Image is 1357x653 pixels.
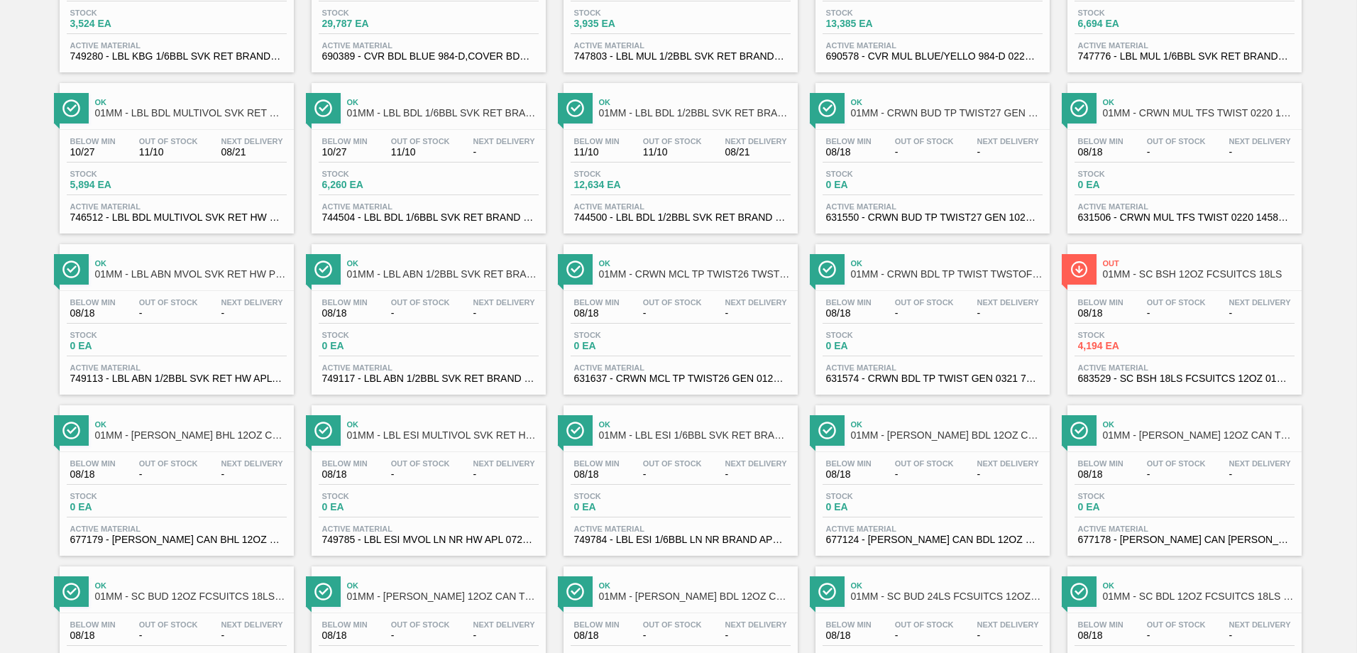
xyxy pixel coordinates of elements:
[322,620,368,629] span: Below Min
[826,534,1039,545] span: 677124 - CARR CAN BDL 12OZ SUMMER CAN PK 12/12 CA
[574,363,787,372] span: Active Material
[139,620,198,629] span: Out Of Stock
[1078,18,1177,29] span: 6,694 EA
[1078,137,1123,146] span: Below Min
[574,298,620,307] span: Below Min
[139,147,198,158] span: 11/10
[70,212,283,223] span: 746512 - LBL BDL MULTIVOL SVK RET HW PAPER 0518 #
[1147,137,1206,146] span: Out Of Stock
[826,459,872,468] span: Below Min
[322,147,368,158] span: 10/27
[221,298,283,307] span: Next Delivery
[725,620,787,629] span: Next Delivery
[574,170,674,178] span: Stock
[599,581,791,590] span: Ok
[1103,581,1295,590] span: Ok
[826,373,1039,384] span: 631574 - CRWN BDL TP TWIST GEN 0321 70LB 3-COLR T
[1078,202,1291,211] span: Active Material
[818,422,836,439] img: Ícone
[347,98,539,106] span: Ok
[553,234,805,395] a: ÍconeOk01MM - CRWN MCL TP TWIST26 TWSTOFF 12 OZ 26MM 70 LBBelow Min08/18Out Of Stock-Next Deliver...
[95,430,287,441] span: 01MM - CARR BHL 12OZ CAN 12/12 CAN FISHING PROMO
[322,331,422,339] span: Stock
[322,502,422,512] span: 0 EA
[1078,469,1123,480] span: 08/18
[1078,341,1177,351] span: 4,194 EA
[977,459,1039,468] span: Next Delivery
[1078,620,1123,629] span: Below Min
[826,331,925,339] span: Stock
[566,422,584,439] img: Ícone
[1070,260,1088,278] img: Ícone
[851,420,1043,429] span: Ok
[473,469,535,480] span: -
[70,534,283,545] span: 677179 - CARR CAN BHL 12OZ FISHING CAN PK 12/12 C
[826,202,1039,211] span: Active Material
[1078,212,1291,223] span: 631506 - CRWN MUL TFS TWIST 0220 1458-H 3-COLR TW
[818,260,836,278] img: Ícone
[1078,147,1123,158] span: 08/18
[70,137,116,146] span: Below Min
[322,459,368,468] span: Below Min
[643,620,702,629] span: Out Of Stock
[1078,363,1291,372] span: Active Material
[1147,459,1206,468] span: Out Of Stock
[221,469,283,480] span: -
[574,341,674,351] span: 0 EA
[322,137,368,146] span: Below Min
[1229,308,1291,319] span: -
[851,98,1043,106] span: Ok
[347,430,539,441] span: 01MM - LBL ESI MULTIVOL SVK RET HW PPS #3
[566,260,584,278] img: Ícone
[1078,331,1177,339] span: Stock
[805,72,1057,234] a: ÍconeOk01MM - CRWN BUD TP TWIST27 GEN 1020 75# 1-COLRBelow Min08/18Out Of Stock-Next Delivery-Sto...
[70,18,170,29] span: 3,524 EA
[391,298,450,307] span: Out Of Stock
[553,72,805,234] a: ÍconeOk01MM - LBL BDL 1/2BBL SVK RET BRAND PAPER #4 5.0%Below Min11/10Out Of Stock11/10Next Deliv...
[1147,620,1206,629] span: Out Of Stock
[574,331,674,339] span: Stock
[1078,9,1177,17] span: Stock
[221,137,283,146] span: Next Delivery
[301,395,553,556] a: ÍconeOk01MM - LBL ESI MULTIVOL SVK RET HW PPS #3Below Min08/18Out Of Stock-Next Delivery-Stock0 E...
[221,620,283,629] span: Next Delivery
[574,534,787,545] span: 749784 - LBL ESI 1/6BBL LN NR BRAND APL 0724 #4 8
[473,620,535,629] span: Next Delivery
[1103,108,1295,119] span: 01MM - CRWN MUL TFS TWIST 0220 1458-H 3-COLR TW
[643,147,702,158] span: 11/10
[574,147,620,158] span: 11/10
[1229,459,1291,468] span: Next Delivery
[1229,620,1291,629] span: Next Delivery
[574,630,620,641] span: 08/18
[851,259,1043,268] span: Ok
[895,147,954,158] span: -
[70,147,116,158] span: 10/27
[725,459,787,468] span: Next Delivery
[391,630,450,641] span: -
[599,108,791,119] span: 01MM - LBL BDL 1/2BBL SVK RET BRAND PAPER #4 5.0%
[826,308,872,319] span: 08/18
[322,51,535,62] span: 690389 - CVR BDL BLUE 984-D,COVER BDL NEW GRAPHIC
[826,9,925,17] span: Stock
[826,18,925,29] span: 13,385 EA
[70,202,283,211] span: Active Material
[70,41,283,50] span: Active Material
[851,591,1043,602] span: 01MM - SC BUD 24LS FCSUITCS 12OZ FOLDS OF HONO
[322,18,422,29] span: 29,787 EA
[473,630,535,641] span: -
[574,9,674,17] span: Stock
[322,41,535,50] span: Active Material
[70,170,170,178] span: Stock
[643,469,702,480] span: -
[70,51,283,62] span: 749280 - LBL KBG 1/6BBL SVK RET BRAND PPS 0123 #4
[725,469,787,480] span: -
[805,234,1057,395] a: ÍconeOk01MM - CRWN BDL TP TWIST TWSTOFF 3-COLR 26MM COMMON GLASS BOTTLEBelow Min08/18Out Of Stock...
[347,108,539,119] span: 01MM - LBL BDL 1/6BBL SVK RET BRAND PPS #4
[977,137,1039,146] span: Next Delivery
[977,298,1039,307] span: Next Delivery
[977,469,1039,480] span: -
[643,630,702,641] span: -
[643,308,702,319] span: -
[322,308,368,319] span: 08/18
[599,269,791,280] span: 01MM - CRWN MCL TP TWIST26 TWSTOFF 12 OZ 26MM 70 LB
